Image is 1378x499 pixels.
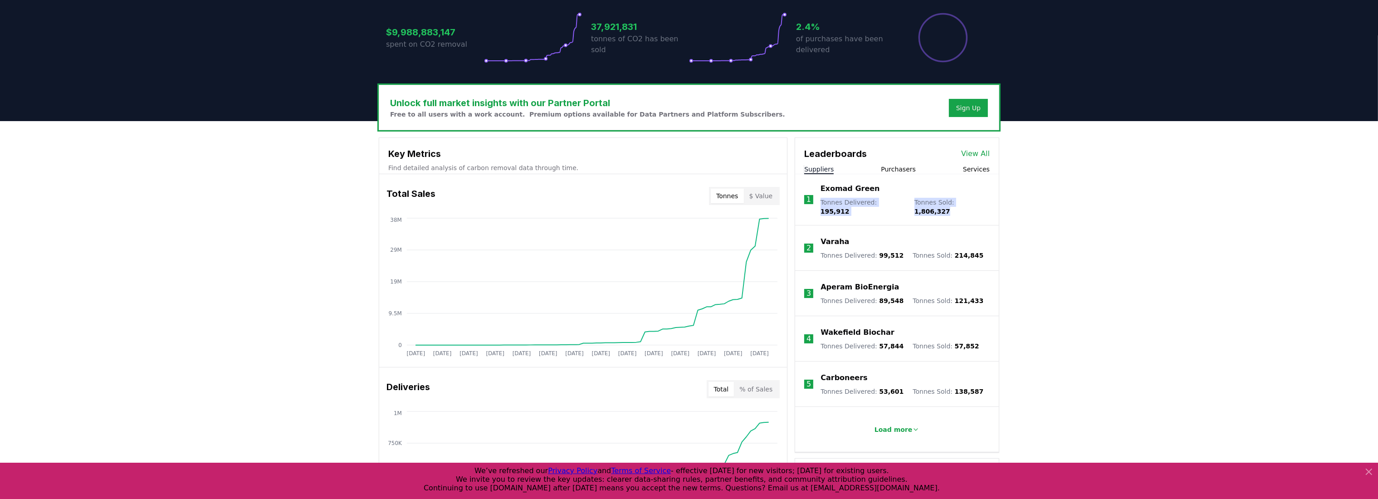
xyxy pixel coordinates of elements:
[955,388,984,395] span: 138,587
[914,198,990,216] p: Tonnes Sold :
[394,410,402,416] tspan: 1M
[879,342,904,350] span: 57,844
[645,350,663,357] tspan: [DATE]
[539,350,557,357] tspan: [DATE]
[806,194,811,205] p: 1
[806,288,811,299] p: 3
[386,25,484,39] h3: $9,988,883,147
[918,12,968,63] div: Percentage of sales delivered
[671,350,690,357] tspan: [DATE]
[867,421,927,439] button: Load more
[913,296,983,305] p: Tonnes Sold :
[698,350,716,357] tspan: [DATE]
[879,252,904,259] span: 99,512
[711,189,743,203] button: Tonnes
[956,103,981,113] a: Sign Up
[879,297,904,304] span: 89,548
[724,350,743,357] tspan: [DATE]
[913,251,983,260] p: Tonnes Sold :
[388,440,402,446] tspan: 750K
[407,350,425,357] tspan: [DATE]
[388,163,778,172] p: Find detailed analysis of carbon removal data through time.
[821,208,850,215] span: 195,912
[751,350,769,357] tspan: [DATE]
[398,342,402,348] tspan: 0
[881,165,916,174] button: Purchasers
[821,342,904,351] p: Tonnes Delivered :
[386,39,484,50] p: spent on CO2 removal
[390,96,785,110] h3: Unlock full market insights with our Partner Portal
[806,379,811,390] p: 5
[821,236,849,247] a: Varaha
[388,147,778,161] h3: Key Metrics
[955,342,979,350] span: 57,852
[591,20,689,34] h3: 37,921,831
[875,425,913,434] p: Load more
[963,165,990,174] button: Services
[709,382,734,396] button: Total
[913,387,983,396] p: Tonnes Sold :
[949,99,988,117] button: Sign Up
[821,183,880,194] a: Exomad Green
[618,350,637,357] tspan: [DATE]
[955,297,984,304] span: 121,433
[821,282,899,293] a: Aperam BioEnergia
[386,187,435,205] h3: Total Sales
[914,208,950,215] span: 1,806,327
[913,342,979,351] p: Tonnes Sold :
[804,165,834,174] button: Suppliers
[459,350,478,357] tspan: [DATE]
[821,198,905,216] p: Tonnes Delivered :
[796,20,894,34] h3: 2.4%
[821,372,867,383] a: Carboneers
[433,350,452,357] tspan: [DATE]
[806,333,811,344] p: 4
[592,350,611,357] tspan: [DATE]
[390,110,785,119] p: Free to all users with a work account. Premium options available for Data Partners and Platform S...
[386,380,430,398] h3: Deliveries
[821,251,904,260] p: Tonnes Delivered :
[744,189,778,203] button: $ Value
[486,350,505,357] tspan: [DATE]
[566,350,584,357] tspan: [DATE]
[961,148,990,159] a: View All
[796,34,894,55] p: of purchases have been delivered
[821,296,904,305] p: Tonnes Delivered :
[513,350,531,357] tspan: [DATE]
[390,217,402,223] tspan: 38M
[389,310,402,317] tspan: 9.5M
[821,327,894,338] a: Wakefield Biochar
[390,247,402,253] tspan: 29M
[806,243,811,254] p: 2
[591,34,689,55] p: tonnes of CO2 has been sold
[821,387,904,396] p: Tonnes Delivered :
[955,252,984,259] span: 214,845
[879,388,904,395] span: 53,601
[804,147,867,161] h3: Leaderboards
[734,382,778,396] button: % of Sales
[390,279,402,285] tspan: 19M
